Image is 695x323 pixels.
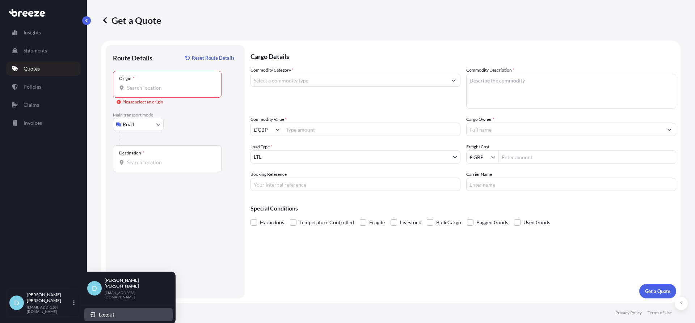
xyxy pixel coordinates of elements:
span: D [14,299,19,306]
span: Fragile [369,217,385,228]
p: Claims [24,101,39,109]
button: Show suggestions [275,126,283,133]
button: Logout [84,308,173,321]
input: Freight Cost [467,150,491,163]
button: LTL [250,150,460,163]
a: Invoices [6,116,81,130]
input: Enter amount [499,150,676,163]
input: Full name [467,123,663,136]
button: Show suggestions [663,123,676,136]
span: Bulk Cargo [436,217,461,228]
a: Quotes [6,61,81,76]
label: Booking Reference [250,171,287,178]
a: Privacy Policy [615,310,642,316]
a: Policies [6,80,81,94]
label: Commodity Description [466,67,514,74]
p: Policies [24,83,41,90]
label: Freight Cost [466,143,489,150]
p: [PERSON_NAME] [PERSON_NAME] [27,292,72,303]
p: Invoices [24,119,42,127]
span: Used Goods [523,217,550,228]
a: Insights [6,25,81,40]
span: LTL [254,153,261,161]
p: [EMAIL_ADDRESS][DOMAIN_NAME] [105,290,164,299]
span: Hazardous [260,217,284,228]
p: [PERSON_NAME] [PERSON_NAME] [105,277,164,289]
a: Shipments [6,43,81,58]
span: Logout [99,311,114,318]
span: Livestock [400,217,421,228]
p: Shipments [24,47,47,54]
button: Select transport [113,118,164,131]
label: Commodity Value [250,116,287,123]
label: Carrier Name [466,171,492,178]
label: Commodity Category [250,67,294,74]
span: Road [123,121,134,128]
p: Cargo Details [250,45,676,67]
input: Your internal reference [250,178,460,191]
button: Show suggestions [447,74,460,87]
button: Get a Quote [639,284,676,298]
p: Reset Route Details [192,54,235,61]
span: Temperature Controlled [299,217,354,228]
input: Select a commodity type [251,74,447,87]
span: D [92,285,97,292]
button: Show suggestions [491,153,498,161]
a: Claims [6,98,81,112]
p: Special Conditions [250,205,676,211]
input: Origin [127,84,212,92]
div: Please select an origin [117,98,163,106]
input: Destination [127,159,212,166]
span: Load Type [250,143,272,150]
input: Type amount [283,123,460,136]
p: Insights [24,29,41,36]
p: Route Details [113,54,152,62]
div: Destination [119,150,144,156]
p: [EMAIL_ADDRESS][DOMAIN_NAME] [27,305,72,314]
input: Commodity Value [251,123,275,136]
label: Cargo Owner [466,116,494,123]
p: Quotes [24,65,40,72]
a: Terms of Use [648,310,672,316]
p: Get a Quote [101,14,161,26]
p: Main transport mode [113,112,237,118]
p: Get a Quote [645,288,670,295]
div: Origin [119,76,135,81]
span: Bagged Goods [476,217,508,228]
button: Reset Route Details [182,52,237,64]
input: Enter name [466,178,676,191]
